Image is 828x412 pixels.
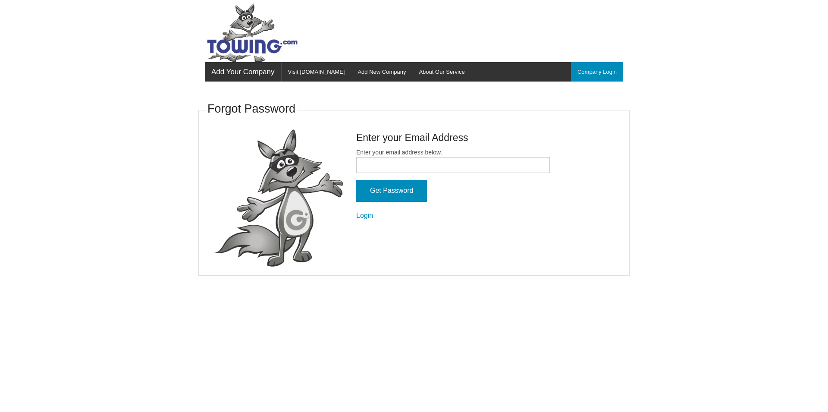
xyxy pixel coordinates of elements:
input: Get Password [356,180,427,202]
a: Add New Company [351,62,412,82]
a: Company Login [571,62,623,82]
h4: Enter your Email Address [356,131,550,145]
img: Towing.com Logo [205,3,300,62]
a: Add Your Company [205,62,281,82]
a: About Our Service [412,62,471,82]
label: Enter your email address below. [356,148,550,173]
input: Enter your email address below. [356,157,550,173]
a: Visit [DOMAIN_NAME] [282,62,351,82]
a: Login [356,212,373,219]
img: fox-Presenting.png [214,129,343,267]
h3: Forgot Password [207,101,295,117]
